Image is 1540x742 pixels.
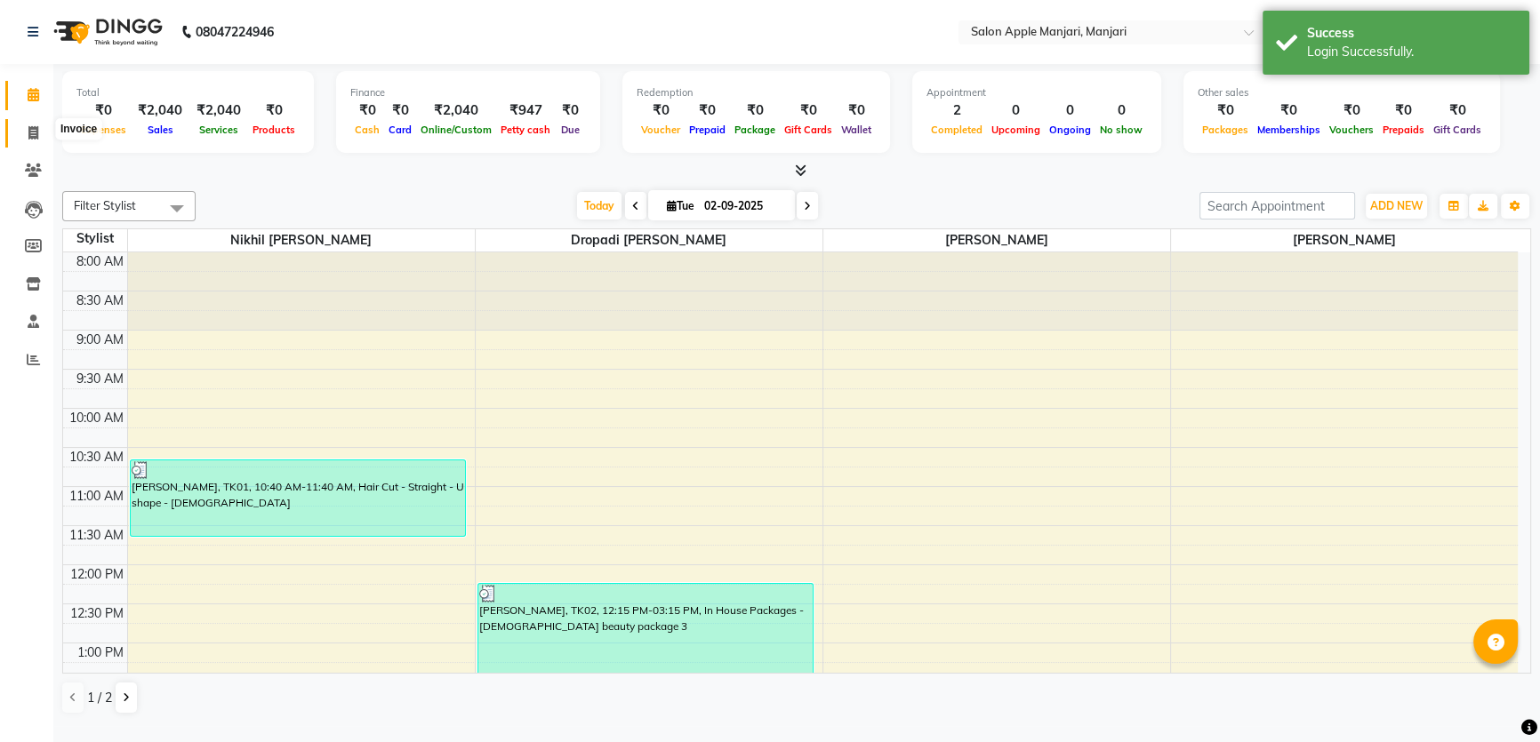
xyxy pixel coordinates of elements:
div: Login Successfully. [1307,43,1516,61]
div: 12:30 PM [67,604,127,623]
img: logo [45,7,167,57]
span: Upcoming [987,124,1045,136]
span: Cash [350,124,384,136]
span: Petty cash [496,124,555,136]
div: 9:30 AM [73,370,127,388]
div: 12:00 PM [67,565,127,584]
div: 2 [926,100,987,121]
div: 10:30 AM [66,448,127,467]
span: [PERSON_NAME] [823,229,1170,251]
div: 11:00 AM [66,487,127,506]
div: ₹0 [637,100,685,121]
div: Other sales [1198,85,1486,100]
input: Search Appointment [1199,192,1355,219]
span: Gift Cards [780,124,837,136]
div: [PERSON_NAME], TK01, 10:40 AM-11:40 AM, Hair Cut - Straight - U shape - [DEMOGRAPHIC_DATA] [131,460,465,536]
span: 1 / 2 [87,689,112,707]
span: Vouchers [1325,124,1378,136]
span: Tue [662,199,699,212]
div: ₹0 [555,100,586,121]
span: Completed [926,124,987,136]
span: No show [1095,124,1147,136]
div: ₹0 [384,100,416,121]
span: Prepaids [1378,124,1429,136]
div: Invoice [56,119,101,140]
div: ₹0 [350,100,384,121]
div: ₹0 [780,100,837,121]
div: 1:00 PM [74,643,127,662]
div: ₹0 [76,100,131,121]
span: Due [557,124,584,136]
div: ₹0 [1429,100,1486,121]
span: [PERSON_NAME] [1171,229,1519,251]
span: Voucher [637,124,685,136]
div: Redemption [637,85,876,100]
div: 9:00 AM [73,331,127,349]
div: Total [76,85,300,100]
span: Dropadi [PERSON_NAME] [476,229,822,251]
span: Services [195,124,243,136]
span: Today [577,192,622,219]
div: 8:30 AM [73,291,127,310]
div: ₹0 [730,100,780,121]
span: Sales [143,124,178,136]
div: 0 [987,100,1045,121]
button: ADD NEW [1366,194,1427,219]
div: ₹0 [248,100,300,121]
div: 0 [1095,100,1147,121]
div: ₹0 [1198,100,1253,121]
div: 0 [1045,100,1095,121]
div: ₹947 [496,100,555,121]
div: Finance [350,85,586,100]
span: Products [248,124,300,136]
span: Filter Stylist [74,198,136,212]
span: Nikhil [PERSON_NAME] [128,229,475,251]
div: Appointment [926,85,1147,100]
span: Wallet [837,124,876,136]
div: 8:00 AM [73,252,127,271]
div: ₹0 [1253,100,1325,121]
div: ₹0 [837,100,876,121]
div: 10:00 AM [66,409,127,427]
span: Packages [1198,124,1253,136]
div: 11:30 AM [66,526,127,545]
div: ₹0 [685,100,730,121]
div: ₹0 [1325,100,1378,121]
input: 2025-09-02 [699,193,788,219]
div: ₹0 [1378,100,1429,121]
div: Success [1307,24,1516,43]
span: Prepaid [685,124,730,136]
span: Online/Custom [416,124,496,136]
span: Memberships [1253,124,1325,136]
b: 08047224946 [196,7,274,57]
span: Gift Cards [1429,124,1486,136]
div: ₹2,040 [189,100,248,121]
div: ₹2,040 [131,100,189,121]
span: ADD NEW [1370,199,1423,212]
span: Ongoing [1045,124,1095,136]
span: Package [730,124,780,136]
div: ₹2,040 [416,100,496,121]
span: Card [384,124,416,136]
div: Stylist [63,229,127,248]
